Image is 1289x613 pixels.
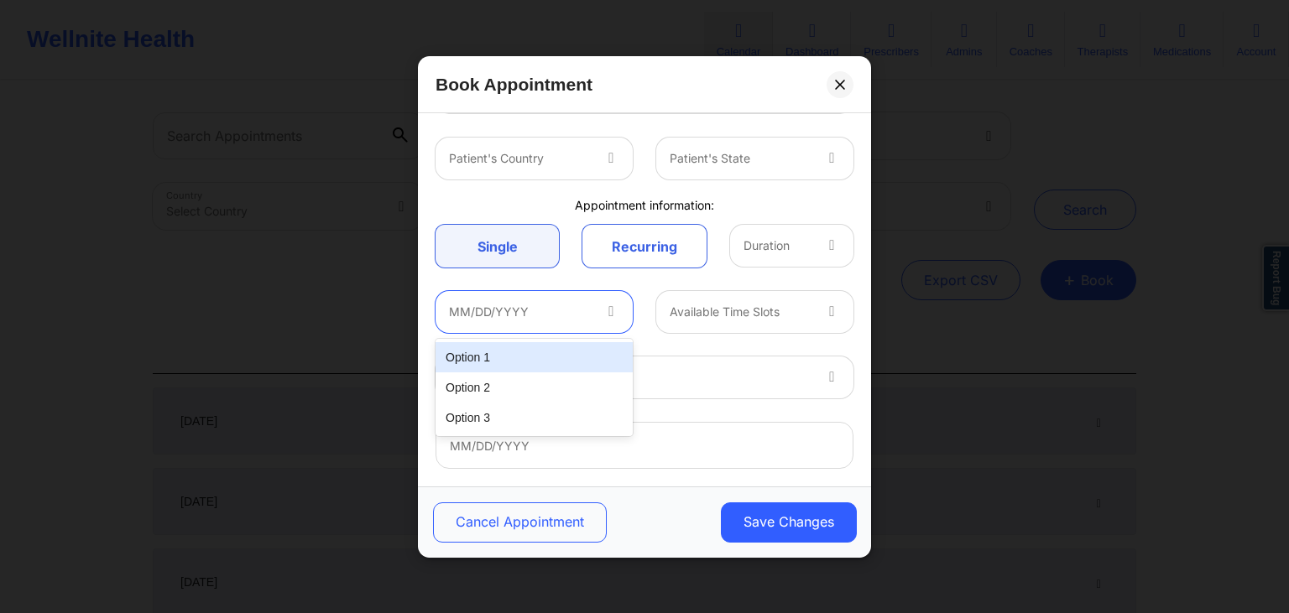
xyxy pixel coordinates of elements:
[436,73,592,96] h2: Book Appointment
[436,422,853,469] input: MM/DD/YYYY
[433,501,607,542] button: Cancel Appointment
[436,403,633,433] div: Option 3
[436,66,853,113] input: Patient's Phone Number
[721,501,857,542] button: Save Changes
[436,342,633,372] div: Option 1
[436,372,633,403] div: Option 2
[424,196,865,213] div: Appointment information:
[582,225,706,268] a: Recurring
[436,225,559,268] a: Single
